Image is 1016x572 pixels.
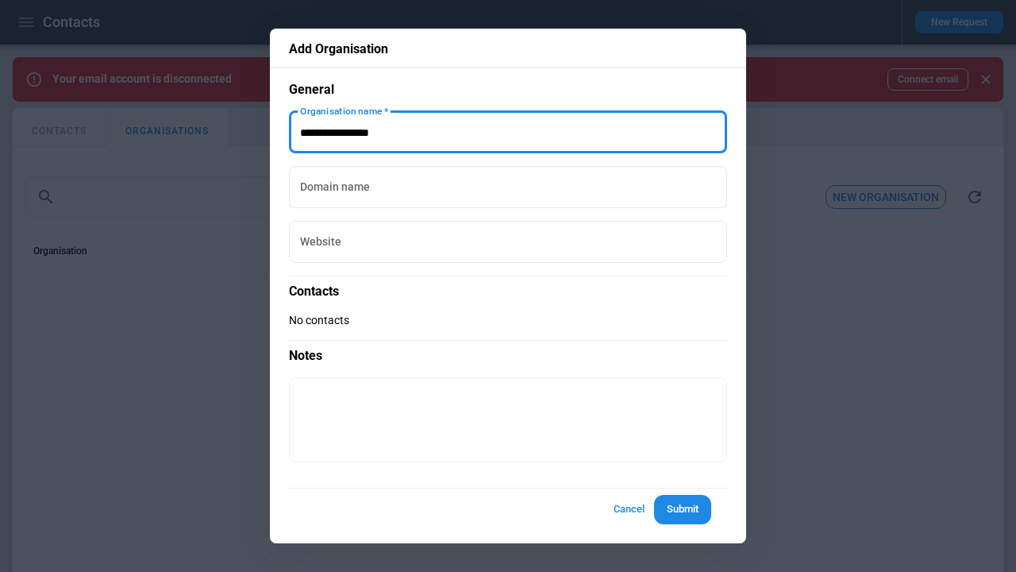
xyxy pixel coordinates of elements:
[654,495,711,524] button: Submit
[289,81,727,99] p: General
[289,314,727,327] p: No contacts
[603,495,654,524] button: Cancel
[300,104,388,118] label: Organisation name
[289,276,727,300] p: Contacts
[289,340,727,365] p: Notes
[289,41,727,57] p: Add Organisation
